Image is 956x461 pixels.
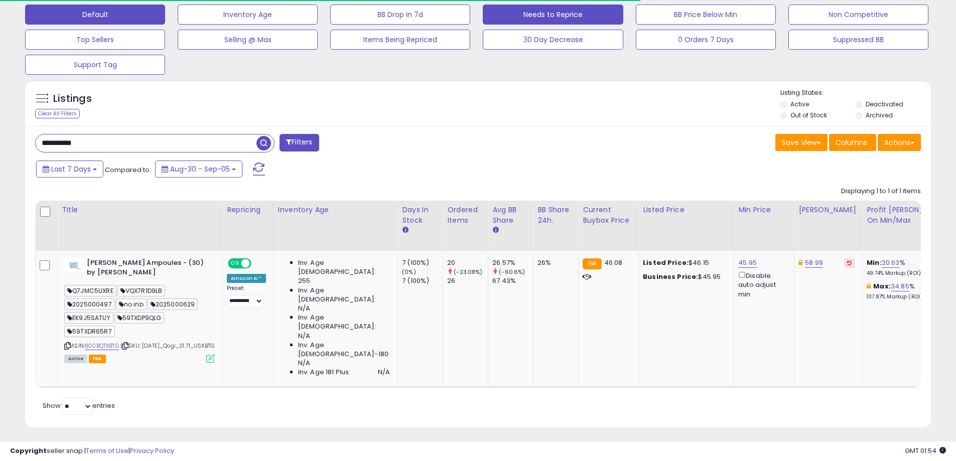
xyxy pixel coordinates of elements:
[25,5,165,25] button: Default
[492,226,498,235] small: Avg BB Share.
[867,282,950,300] div: %
[492,276,533,285] div: 67.43%
[280,134,319,151] button: Filters
[891,281,909,291] a: 34.85
[788,30,928,50] button: Suppressed BB
[738,270,786,299] div: Disable auto adjust min
[867,258,950,277] div: %
[775,134,828,151] button: Save View
[867,270,950,277] p: 49.74% Markup (ROI)
[170,164,230,174] span: Aug-30 - Sep-05
[36,161,103,178] button: Last 7 Days
[841,187,921,196] div: Displaying 1 to 1 of 1 items
[298,258,390,276] span: Inv. Age [DEMOGRAPHIC_DATA]:
[402,258,443,267] div: 7 (100%)
[64,258,215,362] div: ASIN:
[10,446,47,455] strong: Copyright
[148,298,198,310] span: 2025000629
[788,5,928,25] button: Non Competitive
[87,258,209,279] b: [PERSON_NAME] Ampoules - (30) by [PERSON_NAME]
[537,258,571,267] div: 26%
[492,205,529,226] div: Avg BB Share
[114,312,165,324] span: 59TXDP9QLG
[402,205,439,226] div: Days In Stock
[298,359,310,368] span: N/A
[35,109,80,118] div: Clear All Filters
[227,274,266,283] div: Amazon AI *
[43,401,115,410] span: Show: entries
[86,446,128,455] a: Terms of Use
[636,5,776,25] button: BB Price Below Min
[499,268,525,276] small: (-60.6%)
[25,55,165,75] button: Support Tag
[330,30,470,50] button: Items Being Repriced
[227,205,269,215] div: Repricing
[130,446,174,455] a: Privacy Policy
[116,298,147,310] span: no inb
[643,258,726,267] div: $46.15
[882,258,900,268] a: 20.63
[85,342,119,350] a: B00BQTXBTG
[298,276,310,285] span: 255
[229,259,241,268] span: ON
[447,276,488,285] div: 26
[866,100,903,108] label: Deactivated
[866,111,893,119] label: Archived
[878,134,921,151] button: Actions
[298,304,310,313] span: N/A
[178,30,318,50] button: Selling @ Max
[643,272,726,281] div: $45.95
[836,137,867,147] span: Columns
[643,272,698,281] b: Business Price:
[53,92,92,106] h5: Listings
[120,342,214,350] span: | SKU: [DATE]_Qogi_21.71_USXBTG
[227,285,266,308] div: Preset:
[738,258,757,268] a: 45.95
[178,5,318,25] button: Inventory Age
[798,205,858,215] div: [PERSON_NAME]
[250,259,266,268] span: OFF
[378,368,390,377] span: N/A
[64,355,87,363] span: All listings currently available for purchase on Amazon
[867,205,953,226] div: Profit [PERSON_NAME] on Min/Max
[738,205,790,215] div: Min Price
[117,285,166,296] span: VQX7R1D9LB
[790,100,809,108] label: Active
[447,258,488,267] div: 20
[643,258,689,267] b: Listed Price:
[25,30,165,50] button: Top Sellers
[402,276,443,285] div: 7 (100%)
[64,326,115,337] span: 59TXDR65R7
[10,446,174,456] div: seller snap | |
[604,258,623,267] span: 46.08
[790,111,827,119] label: Out of Stock
[298,313,390,331] span: Inv. Age [DEMOGRAPHIC_DATA]:
[636,30,776,50] button: 0 Orders 7 Days
[278,205,393,215] div: Inventory Age
[298,368,351,377] span: Inv. Age 181 Plus:
[583,258,601,269] small: FBA
[330,5,470,25] button: BB Drop in 7d
[402,226,408,235] small: Days In Stock.
[298,286,390,304] span: Inv. Age [DEMOGRAPHIC_DATA]:
[454,268,482,276] small: (-23.08%)
[298,332,310,341] span: N/A
[905,446,946,455] span: 2025-09-13 01:54 GMT
[492,258,533,267] div: 26.57%
[51,164,91,174] span: Last 7 Days
[64,285,116,296] span: Q7JMC5UXRE
[805,258,823,268] a: 58.99
[643,205,730,215] div: Listed Price
[483,5,623,25] button: Needs to Reprice
[483,30,623,50] button: 30 Day Decrease
[867,293,950,300] p: 107.87% Markup (ROI)
[64,312,113,324] span: EK9J5SATUY
[155,161,242,178] button: Aug-30 - Sep-05
[447,205,484,226] div: Ordered Items
[64,258,84,272] img: 31Os1JmWrCL._SL40_.jpg
[298,341,390,359] span: Inv. Age [DEMOGRAPHIC_DATA]-180:
[402,268,416,276] small: (0%)
[89,355,106,363] span: FBA
[62,205,218,215] div: Title
[867,258,882,267] b: Min:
